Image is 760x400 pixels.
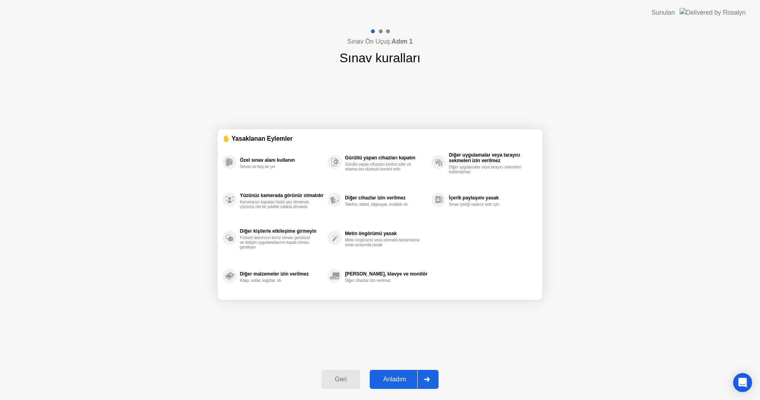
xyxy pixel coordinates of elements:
[449,202,524,207] div: Sınav içeriği sadece sizin için
[240,228,323,234] div: Diğer kişilerle etkileşime girmeyin
[449,195,534,201] div: İçerik paylaşımı yasak
[733,373,752,392] div: Open Intercom Messenger
[240,271,323,277] div: Diğer malzemeler izin verilmez
[345,271,427,277] div: [PERSON_NAME], klavye ve monitör
[345,238,420,247] div: Metin öngörümü veya otomatik tamamlama sınav sırasında yasak
[370,370,439,389] button: Anladım
[449,165,524,174] div: Diğer uygulamalar veya tarayıcı sekmeleri kullanılamaz
[240,278,315,283] div: Kitap, notlar, kağıtlar, vb.
[240,193,323,198] div: Yüzünüz kamerada görünür olmalıdır
[321,370,360,389] button: Geri
[324,376,358,383] div: Geri
[345,155,427,161] div: Gürültü yapan cihazları kapatın
[449,152,534,163] div: Diğer uygulamalar veya tarayıcı sekmeleri izin verilmez
[680,8,746,17] img: Delivered by Rosalyn
[345,278,420,283] div: Diğer cihazlar izin verilmez
[652,8,675,17] div: Sunulan
[240,200,315,209] div: Kameranızı kapatan hiçbir şey olmamalı, yüzünüz net bir şekilde odakta olmalıdır
[345,195,427,201] div: Diğer cihazlar izin verilmez
[240,235,315,250] div: Fiziksel alanınızın temiz olması gerekiyor ve iletişim uygulamalarının kapalı olması gerekiyor
[345,202,420,207] div: Telefon, tablet, bilgisayar, kulaklık vb.
[347,37,412,46] h4: Sınav Ön Uçuş:
[372,376,417,383] div: Anladım
[340,48,421,67] h1: Sınav kuralları
[240,165,315,169] div: Sessiz ve boş bir yer
[345,162,420,172] div: Gürültü yapan cihazları kontrol edin ve ortama ses düzeyini kontrol edin
[222,134,538,143] div: ✋ Yasaklanan Eylemler
[345,231,427,236] div: Metin öngörümü yasak
[391,38,412,45] b: Adım 1
[240,157,323,163] div: Özel sınav alanı kullanın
